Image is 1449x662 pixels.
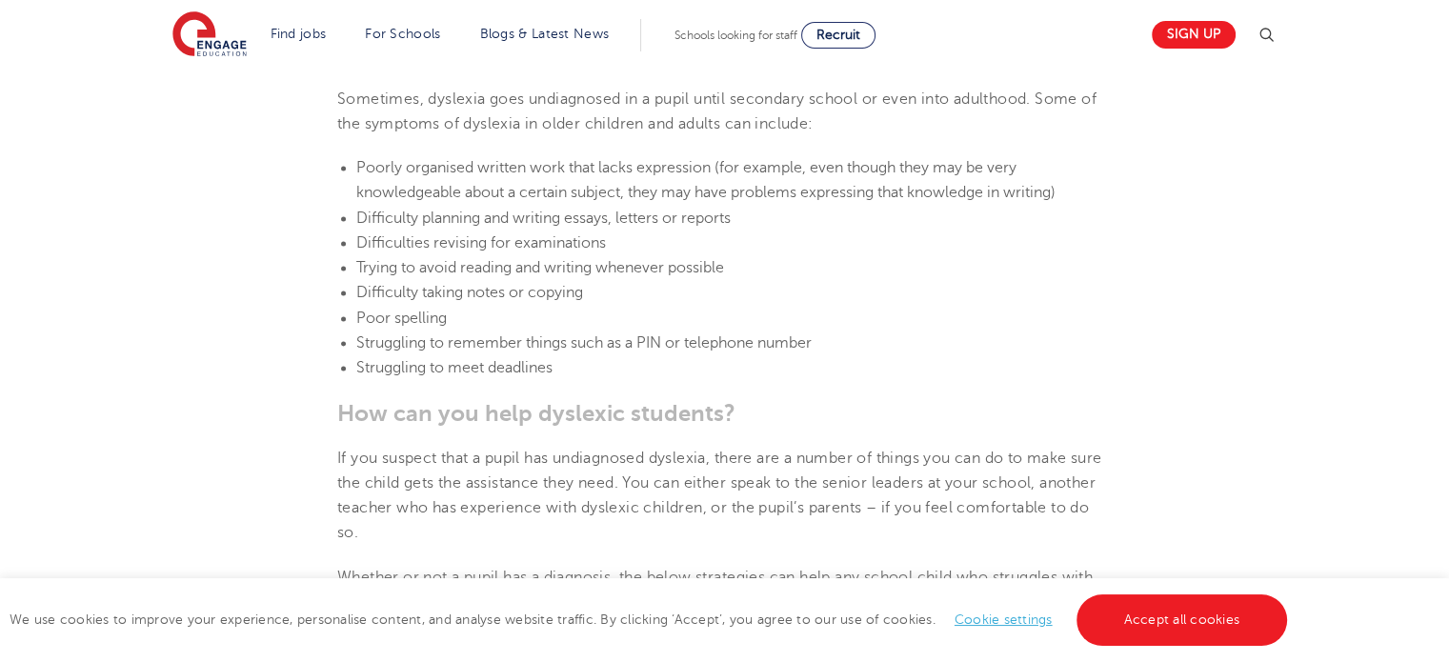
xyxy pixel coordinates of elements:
span: Struggling to meet deadlines [356,359,553,376]
a: Recruit [801,22,875,49]
span: Trying to avoid reading and writing whenever possible [356,259,724,276]
img: Engage Education [172,11,247,59]
a: Find jobs [271,27,327,41]
span: If you suspect that a pupil has undiagnosed dyslexia, there are a number of things you can do to ... [337,450,1101,542]
a: Cookie settings [955,612,1053,627]
a: For Schools [365,27,440,41]
a: Accept all cookies [1077,594,1288,646]
a: Sign up [1152,21,1236,49]
span: Whether or not a pupil has a diagnosis, the below strategies can help any school child who strugg... [337,569,1093,611]
span: Poorly organised written work that lacks expression (for example, even though they may be very kn... [356,159,1056,201]
span: Recruit [816,28,860,42]
span: We use cookies to improve your experience, personalise content, and analyse website traffic. By c... [10,612,1292,627]
span: Difficulties revising for examinations [356,234,606,251]
span: Difficulty planning and writing essays, letters or reports [356,210,731,227]
b: How can you help dyslexic students? [337,400,735,427]
a: Blogs & Latest News [480,27,610,41]
span: Schools looking for staff [674,29,797,42]
span: Sometimes, dyslexia goes undiagnosed in a pupil until secondary school or even into adulthood. So... [337,90,1097,132]
span: Struggling to remember things such as a PIN or telephone number [356,334,812,351]
span: Poor spelling [356,310,447,327]
span: Difficulty taking notes or copying [356,284,583,301]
